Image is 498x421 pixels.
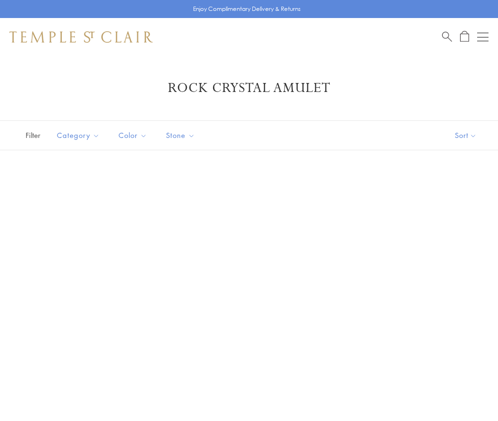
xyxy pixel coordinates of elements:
[52,129,107,141] span: Category
[159,125,202,146] button: Stone
[9,31,153,43] img: Temple St. Clair
[50,125,107,146] button: Category
[24,80,474,97] h1: Rock Crystal Amulet
[114,129,154,141] span: Color
[193,4,301,14] p: Enjoy Complimentary Delivery & Returns
[433,121,498,150] button: Show sort by
[460,31,469,43] a: Open Shopping Bag
[161,129,202,141] span: Stone
[111,125,154,146] button: Color
[442,31,452,43] a: Search
[477,31,489,43] button: Open navigation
